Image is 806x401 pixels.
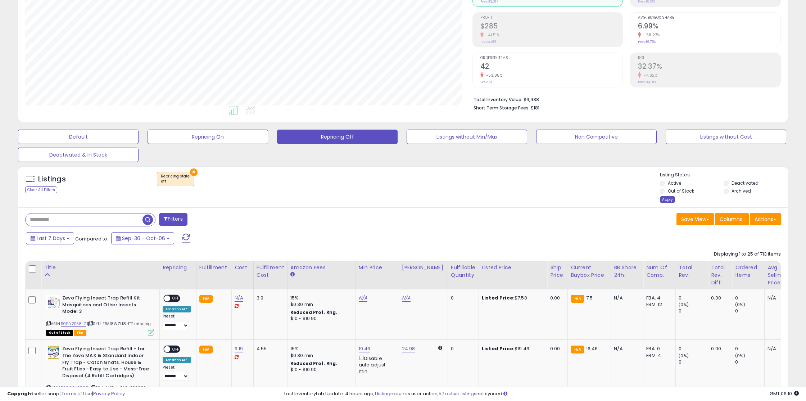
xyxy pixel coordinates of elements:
[614,264,640,279] div: BB Share 24h.
[735,353,745,359] small: (0%)
[641,32,660,38] small: -58.27%
[375,390,390,397] a: 1 listing
[480,22,623,32] h2: $285
[25,186,57,193] div: Clear All Filters
[714,251,781,258] div: Displaying 1 to 25 of 713 items
[586,345,598,352] span: 16.46
[62,346,150,381] b: Zevo Flying Insect Trap Refill - for The Zevo MAX & Standard Indoor Fly Trap - Catch Gnats, House...
[646,264,673,279] div: Num of Comp.
[480,16,623,20] span: Profit
[480,56,623,60] span: Ordered Items
[679,308,708,314] div: 0
[732,180,759,186] label: Deactivated
[750,213,781,225] button: Actions
[407,130,527,144] button: Listings without Min/Max
[18,148,139,162] button: Deactivated & In Stock
[62,295,150,317] b: Zevo Flying Insect Trap Refill Kit Mosquitoes and Other Insects Model 3
[359,294,367,302] a: N/A
[290,352,350,359] div: $0.30 min
[199,346,213,353] small: FBA
[482,345,515,352] b: Listed Price:
[170,296,182,302] span: OFF
[484,32,500,38] small: -41.51%
[359,264,396,271] div: Min Price
[439,390,476,397] a: 57 active listings
[571,346,584,353] small: FBA
[735,308,764,314] div: 0
[767,295,791,301] div: N/A
[660,172,788,179] p: Listing States:
[61,321,86,327] a: B09Y2F58J7
[451,264,476,279] div: Fulfillable Quantity
[735,359,764,365] div: 0
[679,295,708,301] div: 0
[402,294,411,302] a: N/A
[676,213,714,225] button: Save View
[18,130,139,144] button: Default
[735,264,761,279] div: Ordered Items
[482,264,544,271] div: Listed Price
[451,295,473,301] div: 0
[480,40,496,44] small: Prev: $486
[679,359,708,365] div: 0
[550,346,562,352] div: 0.00
[26,232,74,244] button: Last 7 Days
[7,390,33,397] strong: Copyright
[190,168,198,176] button: ×
[732,188,751,194] label: Archived
[290,346,350,352] div: 15%
[148,130,268,144] button: Repricing On
[257,346,282,352] div: 4.55
[290,360,338,366] b: Reduced Prof. Rng.
[660,196,675,203] div: Apply
[46,346,60,360] img: 51zLxUNckDL._SL40_.jpg
[668,188,694,194] label: Out of Stock
[484,73,503,78] small: -53.85%
[767,264,794,287] div: Avg Selling Price
[679,353,689,359] small: (0%)
[235,294,243,302] a: N/A
[290,309,338,315] b: Reduced Prof. Rng.
[767,346,791,352] div: N/A
[571,264,608,279] div: Current Buybox Price
[482,294,515,301] b: Listed Price:
[550,295,562,301] div: 0.00
[480,62,623,72] h2: 42
[638,22,780,32] h2: 6.99%
[711,264,729,287] div: Total Rev. Diff.
[715,213,749,225] button: Columns
[161,179,190,184] div: off
[679,264,705,279] div: Total Rev.
[46,295,60,309] img: 41DyLAc2P9L._SL40_.jpg
[46,295,154,335] div: ASIN:
[290,295,350,301] div: 15%
[641,73,657,78] small: -4.82%
[474,96,522,103] b: Total Inventory Value:
[7,391,125,397] div: seller snap | |
[290,271,295,278] small: Amazon Fees.
[735,302,745,307] small: (0%)
[646,301,670,308] div: FBM: 12
[257,264,284,279] div: Fulfillment Cost
[75,235,108,242] span: Compared to:
[735,295,764,301] div: 0
[638,62,780,72] h2: 32.37%
[638,16,780,20] span: Avg. Buybox Share
[46,330,73,336] span: All listings that are currently out of stock and unavailable for purchase on Amazon
[638,40,656,44] small: Prev: 16.75%
[770,390,799,397] span: 2025-10-14 06:10 GMT
[159,213,187,226] button: Filters
[122,235,165,242] span: Sep-30 - Oct-06
[679,346,708,352] div: 0
[402,345,415,352] a: 24.98
[163,365,191,381] div: Preset:
[531,104,539,111] span: $181
[257,295,282,301] div: 3.9
[277,130,398,144] button: Repricing Off
[62,390,92,397] a: Terms of Use
[235,264,250,271] div: Cost
[170,346,182,352] span: OFF
[666,130,786,144] button: Listings without Cost
[163,314,191,330] div: Preset:
[290,264,353,271] div: Amazon Fees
